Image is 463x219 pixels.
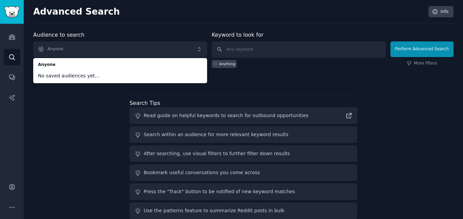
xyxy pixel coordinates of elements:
[428,6,454,18] a: Info
[144,207,284,214] div: Use the patterns feature to summarize Reddit posts in bulk
[219,61,235,66] div: Anything
[33,58,207,83] ul: Anyone
[407,60,437,67] a: More filters
[212,32,264,38] label: Keyword to look for
[144,169,260,176] div: Bookmark useful conversations you come across
[129,100,160,106] label: Search Tips
[38,72,202,79] span: No saved audiences yet...
[4,6,20,18] img: GummySearch logo
[144,112,308,119] div: Read guide on helpful keywords to search for outbound opportunities
[144,188,295,195] div: Press the "Track" button to be notified of new keyword matches
[33,32,84,38] label: Audience to search
[144,131,288,138] div: Search within an audience for more relevant keyword results
[33,41,207,57] button: Anyone
[212,41,386,58] input: Any keyword
[144,150,290,157] div: After searching, use visual filters to further filter down results
[38,62,202,68] span: Anyone
[390,41,454,57] button: Perform Advanced Search
[33,6,425,17] h2: Advanced Search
